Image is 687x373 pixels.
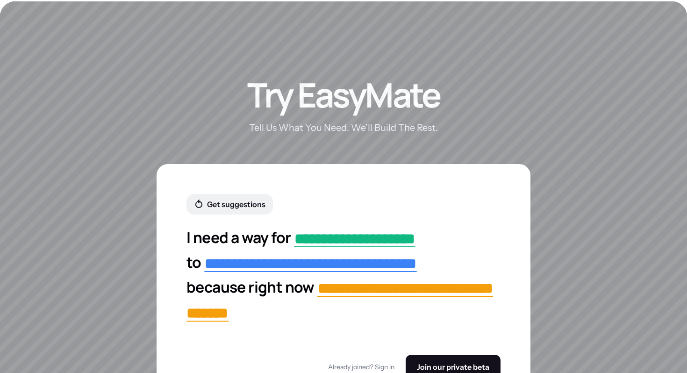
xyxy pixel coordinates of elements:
button: Get suggestions [186,194,273,215]
span: Join our private beta [417,362,489,372]
span: to [186,252,201,273]
span: because right now [186,277,315,297]
span: I need a way for [186,227,291,248]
